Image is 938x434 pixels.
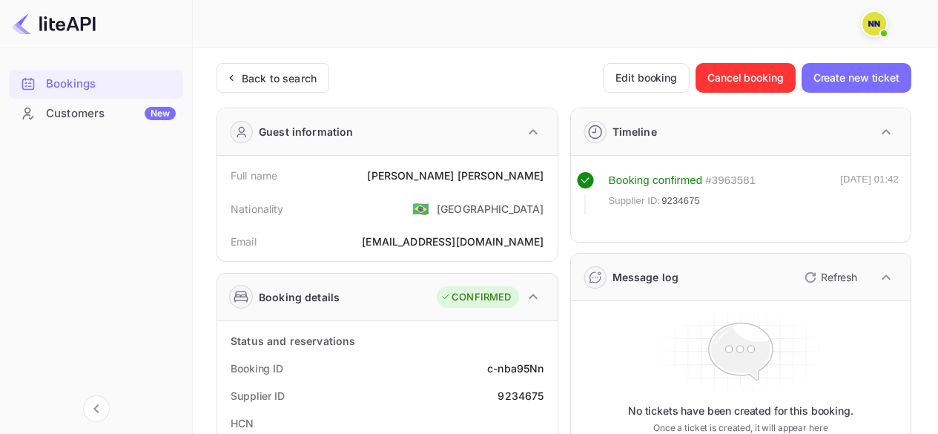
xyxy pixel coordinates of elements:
p: No tickets have been created for this booking. [628,404,853,418]
div: HCN [231,415,254,431]
div: Bookings [46,76,176,93]
button: Create new ticket [802,63,911,93]
div: Booking ID [231,361,283,376]
div: Supplier ID [231,388,285,404]
div: Nationality [231,201,284,217]
div: Status and reservations [231,333,355,349]
button: Cancel booking [696,63,796,93]
div: [GEOGRAPHIC_DATA] [437,201,544,217]
div: [EMAIL_ADDRESS][DOMAIN_NAME] [362,234,544,249]
div: Timeline [612,124,657,139]
img: LiteAPI logo [12,12,96,36]
div: Full name [231,168,277,183]
div: c-nba95Nn [487,361,544,376]
div: Booking details [259,289,340,305]
div: CONFIRMED [440,290,511,305]
p: Refresh [821,269,857,285]
div: Bookings [9,70,183,99]
div: # 3963581 [705,172,756,189]
div: CustomersNew [9,99,183,128]
div: Booking confirmed [609,172,703,189]
span: 9234675 [661,194,700,208]
button: Refresh [796,266,863,289]
div: 9234675 [498,388,544,404]
div: Message log [612,269,679,285]
a: CustomersNew [9,99,183,127]
div: Email [231,234,257,249]
button: Collapse navigation [83,395,110,422]
span: United States [412,195,429,222]
a: Bookings [9,70,183,97]
span: Supplier ID: [609,194,661,208]
div: Back to search [242,70,317,86]
div: [DATE] 01:42 [840,172,899,215]
img: N/A N/A [862,12,886,36]
div: New [145,107,176,120]
div: Customers [46,105,176,122]
div: Guest information [259,124,354,139]
button: Edit booking [603,63,690,93]
div: [PERSON_NAME] [PERSON_NAME] [367,168,544,183]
